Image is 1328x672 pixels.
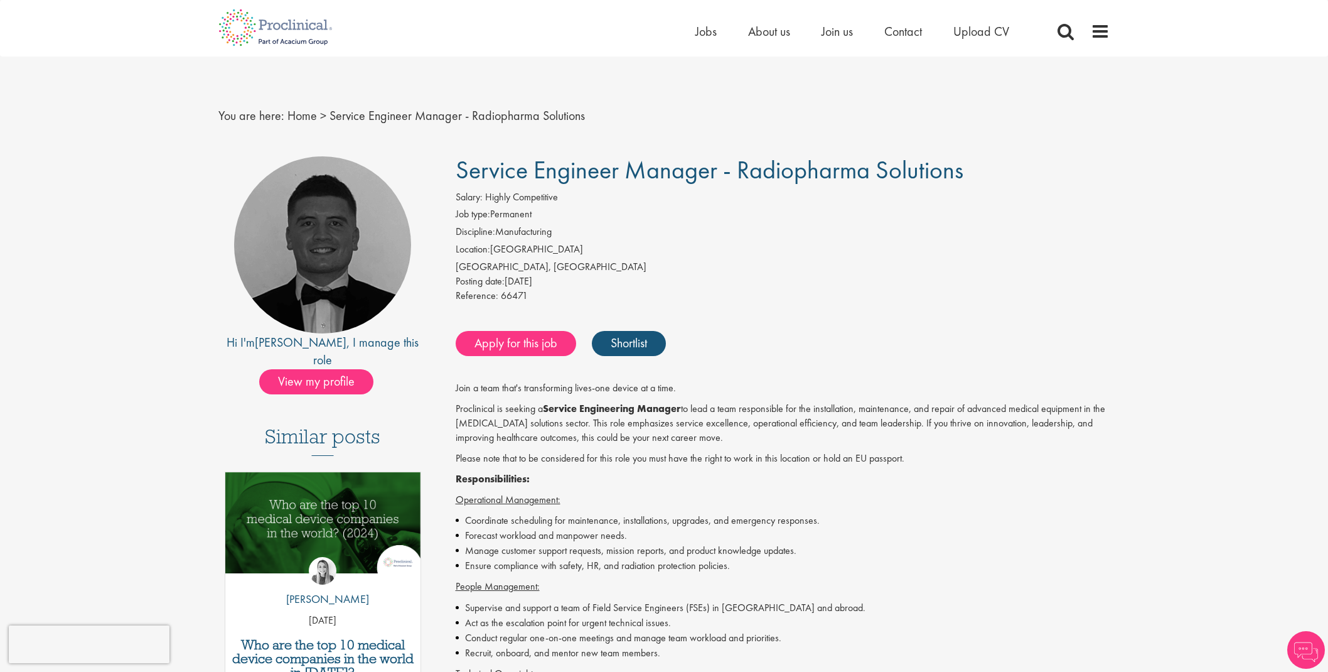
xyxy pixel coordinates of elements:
[456,190,483,205] label: Salary:
[501,289,528,302] span: 66471
[456,289,498,303] label: Reference:
[456,242,490,257] label: Location:
[234,156,411,333] img: imeage of recruiter Tom Stables
[456,615,1110,631] li: Act as the escalation point for urgent technical issues.
[456,381,1110,396] p: Join a team that's transforming lives-one device at a time.
[884,23,922,40] a: Contact
[456,207,490,222] label: Job type:
[225,472,420,573] img: Top 10 Medical Device Companies 2024
[456,493,560,506] span: Operational Management:
[309,557,336,585] img: Hannah Burke
[456,472,530,485] strong: Responsibilities:
[456,225,1110,242] li: Manufacturing
[456,154,963,186] span: Service Engineer Manager - Radiopharma Solutions
[456,631,1110,646] li: Conduct regular one-on-one meetings and manage team workload and priorities.
[456,543,1110,558] li: Manage customer support requests, mission reports, and product knowledge updates.
[485,190,558,203] span: Highly Competitive
[287,107,317,124] a: breadcrumb link
[456,558,1110,573] li: Ensure compliance with safety, HR, and radiation protection policies.
[259,372,386,388] a: View my profile
[456,452,1110,466] p: Please note that to be considered for this role you must have the right to work in this location ...
[225,614,420,628] p: [DATE]
[456,242,1110,260] li: [GEOGRAPHIC_DATA]
[265,426,380,456] h3: Similar posts
[748,23,790,40] a: About us
[218,107,284,124] span: You are here:
[218,333,427,369] div: Hi I'm , I manage this role
[456,402,1110,445] p: Proclinical is seeking a to lead a team responsible for the installation, maintenance, and repair...
[456,274,505,288] span: Posting date:
[277,557,369,614] a: Hannah Burke [PERSON_NAME]
[456,274,1110,289] div: [DATE]
[456,580,540,593] span: People Management:
[456,646,1110,661] li: Recruit, onboard, and mentor new team members.
[277,591,369,607] p: [PERSON_NAME]
[695,23,717,40] a: Jobs
[1287,631,1325,669] img: Chatbot
[259,369,373,394] span: View my profile
[592,331,666,356] a: Shortlist
[456,260,1110,274] div: [GEOGRAPHIC_DATA], [GEOGRAPHIC_DATA]
[225,472,420,583] a: Link to a post
[255,334,346,350] a: [PERSON_NAME]
[456,600,1110,615] li: Supervise and support a team of Field Service Engineers (FSEs) in [GEOGRAPHIC_DATA] and abroad.
[456,331,576,356] a: Apply for this job
[9,626,169,663] iframe: reCAPTCHA
[456,528,1110,543] li: Forecast workload and manpower needs.
[543,402,681,415] strong: Service Engineering Manager
[456,207,1110,225] li: Permanent
[329,107,585,124] span: Service Engineer Manager - Radiopharma Solutions
[456,225,495,239] label: Discipline:
[456,513,1110,528] li: Coordinate scheduling for maintenance, installations, upgrades, and emergency responses.
[953,23,1009,40] a: Upload CV
[822,23,853,40] a: Join us
[320,107,326,124] span: >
